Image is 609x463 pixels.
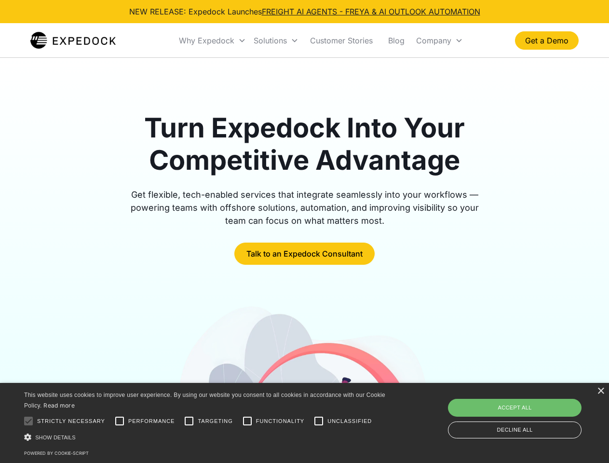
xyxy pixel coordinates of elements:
[515,31,579,50] a: Get a Demo
[30,31,116,50] a: home
[37,417,105,425] span: Strictly necessary
[120,188,490,227] div: Get flexible, tech-enabled services that integrate seamlessly into your workflows — powering team...
[30,31,116,50] img: Expedock Logo
[448,359,609,463] iframe: Chat Widget
[234,243,375,265] a: Talk to an Expedock Consultant
[24,392,385,409] span: This website uses cookies to improve user experience. By using our website you consent to all coo...
[129,6,480,17] div: NEW RELEASE: Expedock Launches
[128,417,175,425] span: Performance
[120,112,490,177] h1: Turn Expedock Into Your Competitive Advantage
[198,417,232,425] span: Targeting
[43,402,75,409] a: Read more
[179,36,234,45] div: Why Expedock
[175,24,250,57] div: Why Expedock
[416,36,451,45] div: Company
[327,417,372,425] span: Unclassified
[24,432,389,442] div: Show details
[254,36,287,45] div: Solutions
[35,435,76,440] span: Show details
[380,24,412,57] a: Blog
[262,7,480,16] a: FREIGHT AI AGENTS - FREYA & AI OUTLOOK AUTOMATION
[256,417,304,425] span: Functionality
[24,450,89,456] a: Powered by cookie-script
[412,24,467,57] div: Company
[302,24,380,57] a: Customer Stories
[250,24,302,57] div: Solutions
